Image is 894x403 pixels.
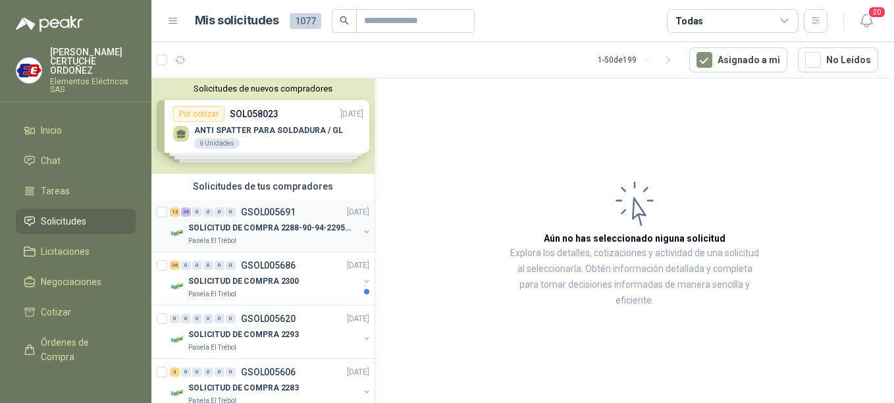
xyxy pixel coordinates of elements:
div: 0 [170,314,180,323]
a: Cotizar [16,300,136,325]
span: Chat [41,153,61,168]
a: Solicitudes [16,209,136,234]
p: GSOL005606 [241,367,296,377]
h3: Aún no has seleccionado niguna solicitud [544,231,725,246]
div: 0 [203,207,213,217]
a: 36 0 0 0 0 0 GSOL005686[DATE] Company LogoSOLICITUD DE COMPRA 2300Panela El Trébol [170,257,372,300]
div: 3 [170,367,180,377]
img: Company Logo [170,332,186,348]
p: [PERSON_NAME] CERTUCHE ORDOÑEZ [50,47,136,75]
p: Panela El Trébol [188,289,236,300]
a: Tareas [16,178,136,203]
div: 0 [192,261,202,270]
p: [DATE] [347,206,369,219]
img: Company Logo [170,385,186,401]
span: 20 [868,6,886,18]
span: Órdenes de Compra [41,335,123,364]
img: Logo peakr [16,16,83,32]
div: 0 [181,367,191,377]
span: Negociaciones [41,275,101,289]
a: Chat [16,148,136,173]
img: Company Logo [170,225,186,241]
img: Company Logo [170,279,186,294]
p: GSOL005691 [241,207,296,217]
button: No Leídos [798,47,878,72]
div: 0 [192,367,202,377]
div: Todas [675,14,703,28]
div: 0 [226,261,236,270]
p: SOLICITUD DE COMPRA 2283 [188,382,299,394]
p: [DATE] [347,313,369,325]
a: Licitaciones [16,239,136,264]
div: 1 - 50 de 199 [598,49,679,70]
div: 0 [215,367,224,377]
div: 0 [226,207,236,217]
p: Panela El Trébol [188,342,236,353]
div: 0 [192,314,202,323]
a: Inicio [16,118,136,143]
span: Tareas [41,184,70,198]
a: Órdenes de Compra [16,330,136,369]
div: 0 [203,367,213,377]
p: SOLICITUD DE COMPRA 2288-90-94-2295-96-2301-02-04 [188,222,352,234]
p: GSOL005686 [241,261,296,270]
a: Negociaciones [16,269,136,294]
h1: Mis solicitudes [195,11,279,30]
div: 0 [203,314,213,323]
div: Solicitudes de tus compradores [151,174,375,199]
div: 0 [203,261,213,270]
p: Elementos Eléctricos SAS [50,78,136,94]
div: 0 [215,261,224,270]
div: Solicitudes de nuevos compradoresPor cotizarSOL058023[DATE] ANTI SPATTER PARA SOLDADURA / GL6 Uni... [151,78,375,174]
p: Panela El Trébol [188,236,236,246]
div: 0 [192,207,202,217]
div: 0 [181,314,191,323]
span: Cotizar [41,305,71,319]
p: [DATE] [347,366,369,379]
p: [DATE] [347,259,369,272]
div: 0 [181,261,191,270]
div: 0 [226,314,236,323]
p: SOLICITUD DE COMPRA 2300 [188,275,299,288]
div: 13 [170,207,180,217]
div: 0 [215,207,224,217]
a: 13 36 0 0 0 0 GSOL005691[DATE] Company LogoSOLICITUD DE COMPRA 2288-90-94-2295-96-2301-02-04Panel... [170,204,372,246]
span: Solicitudes [41,214,86,228]
div: 0 [226,367,236,377]
span: search [340,16,349,25]
p: Explora los detalles, cotizaciones y actividad de una solicitud al seleccionarla. Obtén informaci... [507,246,762,309]
p: SOLICITUD DE COMPRA 2293 [188,329,299,341]
button: 20 [855,9,878,33]
img: Company Logo [16,58,41,83]
span: Licitaciones [41,244,90,259]
a: 0 0 0 0 0 0 GSOL005620[DATE] Company LogoSOLICITUD DE COMPRA 2293Panela El Trébol [170,311,372,353]
div: 36 [181,207,191,217]
button: Asignado a mi [689,47,787,72]
div: 0 [215,314,224,323]
span: 1077 [290,13,321,29]
span: Inicio [41,123,62,138]
div: 36 [170,261,180,270]
button: Solicitudes de nuevos compradores [157,84,369,94]
p: GSOL005620 [241,314,296,323]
